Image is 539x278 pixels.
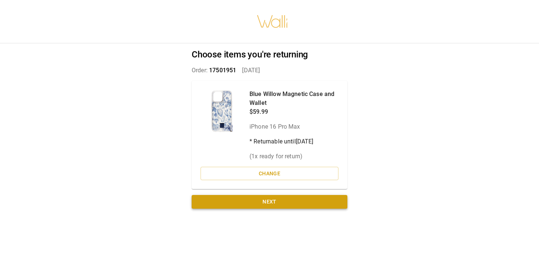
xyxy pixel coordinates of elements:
h2: Choose items you're returning [192,49,347,60]
button: Next [192,195,347,209]
span: 17501951 [209,67,236,74]
p: ( 1 x ready for return) [249,152,338,161]
p: * Returnable until [DATE] [249,137,338,146]
img: walli-inc.myshopify.com [257,6,288,37]
button: Change [201,167,338,181]
p: $59.99 [249,107,338,116]
p: Order: [DATE] [192,66,347,75]
p: iPhone 16 Pro Max [249,122,338,131]
p: Blue Willow Magnetic Case and Wallet [249,90,338,107]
